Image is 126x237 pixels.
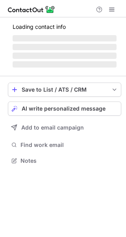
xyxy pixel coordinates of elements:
p: Loading contact info [13,24,117,30]
span: ‌ [13,61,117,68]
span: ‌ [13,35,117,41]
span: ‌ [13,53,117,59]
button: save-profile-one-click [8,83,121,97]
button: Add to email campaign [8,120,121,135]
button: AI write personalized message [8,102,121,116]
button: Find work email [8,139,121,150]
span: ‌ [13,44,117,50]
div: Save to List / ATS / CRM [22,87,107,93]
span: AI write personalized message [22,105,106,112]
span: Notes [20,157,118,164]
img: ContactOut v5.3.10 [8,5,55,14]
button: Notes [8,155,121,166]
span: Add to email campaign [21,124,84,131]
span: Find work email [20,141,118,149]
